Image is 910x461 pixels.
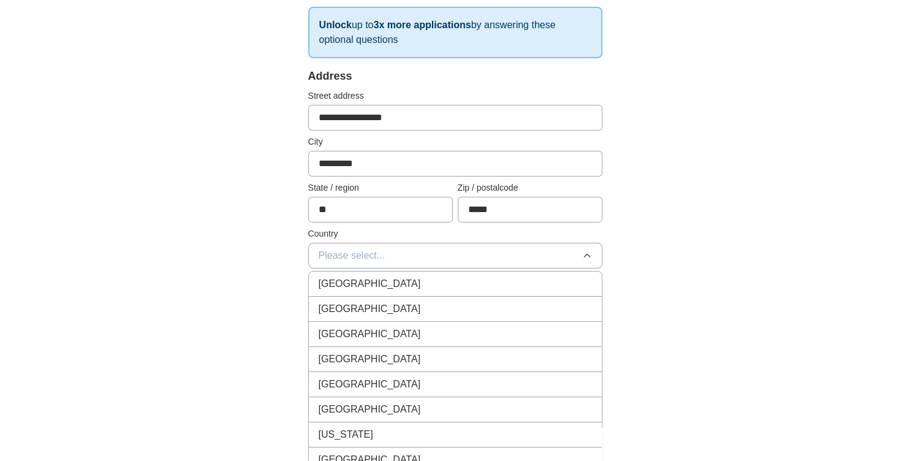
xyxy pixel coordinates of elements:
[458,181,602,194] label: Zip / postalcode
[319,327,421,341] span: [GEOGRAPHIC_DATA]
[308,135,602,148] label: City
[319,352,421,367] span: [GEOGRAPHIC_DATA]
[319,427,373,442] span: [US_STATE]
[319,20,352,30] strong: Unlock
[308,243,602,269] button: Please select...
[308,181,453,194] label: State / region
[308,7,602,58] p: up to by answering these optional questions
[319,377,421,392] span: [GEOGRAPHIC_DATA]
[373,20,471,30] strong: 3x more applications
[319,302,421,316] span: [GEOGRAPHIC_DATA]
[308,227,602,240] label: Country
[319,248,385,263] span: Please select...
[308,68,602,85] div: Address
[319,402,421,417] span: [GEOGRAPHIC_DATA]
[319,276,421,291] span: [GEOGRAPHIC_DATA]
[308,90,602,102] label: Street address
